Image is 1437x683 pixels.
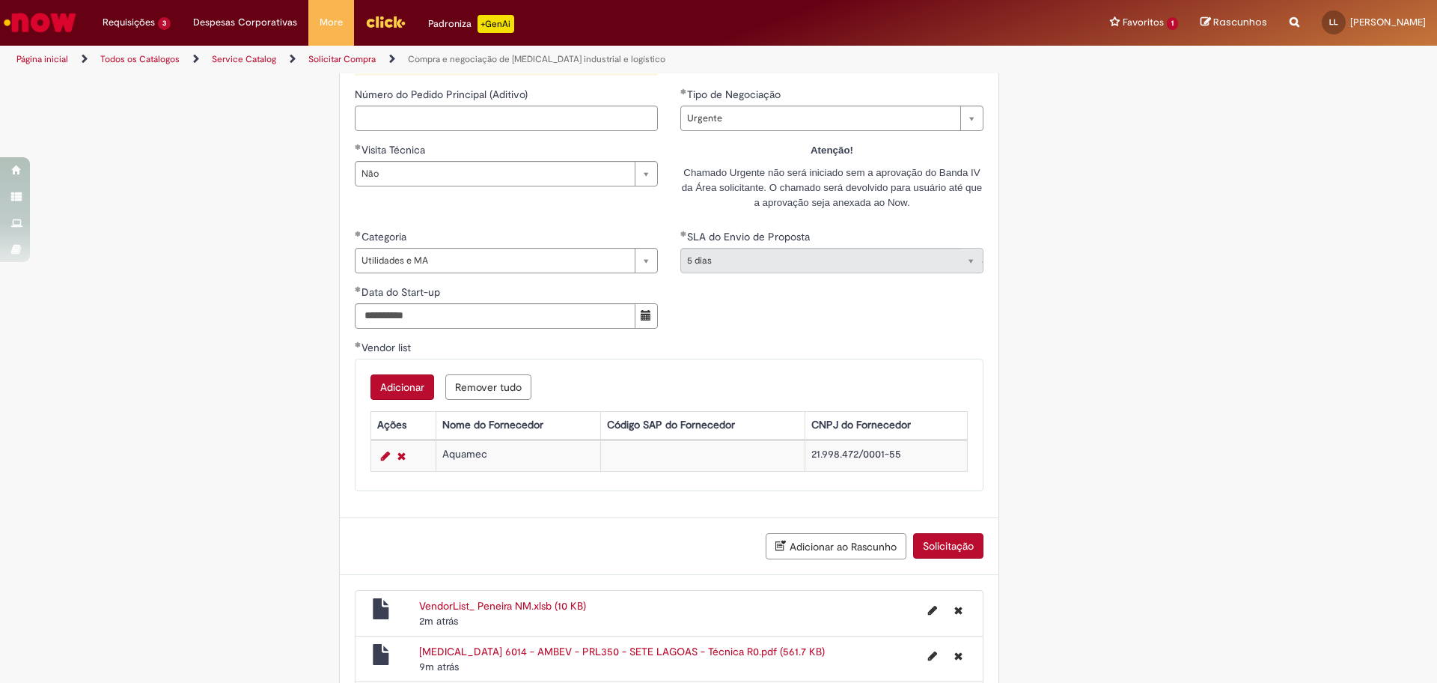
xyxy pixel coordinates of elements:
p: +GenAi [478,15,514,33]
a: Editar Linha 1 [377,447,394,465]
button: Mostrar calendário para Data do Start-up [635,303,658,329]
button: Excluir PCE 6014 - AMBEV - PRL350 - SETE LAGOAS - Técnica R0.pdf [945,644,971,668]
a: VendorList_ Peneira NM.xlsb (10 KB) [419,599,586,613]
span: Somente leitura - SLA do Envio de Proposta [687,230,813,243]
a: Solicitar Compra [308,53,376,65]
td: Aquamec [436,440,600,471]
span: Despesas Corporativas [193,15,297,30]
span: Chamado Urgente não será iniciado sem a aprovação do Banda IV da Área solicitante. O chamado será... [682,167,983,208]
td: 21.998.472/0001-55 [805,440,967,471]
span: Data do Start-up [361,285,443,299]
span: Requisições [103,15,155,30]
div: Padroniza [428,15,514,33]
span: 2m atrás [419,614,458,628]
a: Remover linha 1 [394,447,409,465]
img: ServiceNow [1,7,79,37]
a: Todos os Catálogos [100,53,180,65]
a: Página inicial [16,53,68,65]
span: Urgente [687,106,953,130]
button: Add a row for Vendor list [370,374,434,400]
span: Tipo de Negociação [687,88,784,101]
time: 28/08/2025 10:14:43 [419,660,459,673]
a: Service Catalog [212,53,276,65]
input: Número do Pedido Principal (Aditivo) [355,106,658,131]
span: Obrigatório Preenchido [355,286,361,292]
th: Código SAP do Fornecedor [601,411,805,439]
th: Ações [370,411,436,439]
span: Número do Pedido Principal (Aditivo) [355,88,531,101]
th: Nome do Fornecedor [436,411,600,439]
span: Rascunhos [1213,15,1267,29]
button: Excluir VendorList_ Peneira NM.xlsb [945,598,971,622]
button: Adicionar ao Rascunho [766,533,906,559]
span: LL [1329,17,1338,27]
span: Obrigatório Preenchido [680,88,687,94]
span: Atenção! [811,145,853,156]
span: Obrigatório Preenchido [355,341,361,347]
th: CNPJ do Fornecedor [805,411,967,439]
a: [MEDICAL_DATA] 6014 - AMBEV - PRL350 - SETE LAGOAS - Técnica R0.pdf (561.7 KB) [419,645,825,658]
img: click_logo_yellow_360x200.png [365,10,406,33]
input: Data do Start-up 05 September 2025 Friday [355,303,635,329]
span: Vendor list [361,341,414,354]
span: Obrigatório Preenchido [355,144,361,150]
span: 1 [1167,17,1178,30]
span: Não [361,162,627,186]
span: Favoritos [1123,15,1164,30]
ul: Trilhas de página [11,46,947,73]
label: Somente leitura - SLA do Envio de Proposta [680,229,813,244]
span: 3 [158,17,171,30]
span: Categoria [361,230,409,243]
span: Utilidades e MA [361,249,627,273]
span: [PERSON_NAME] [1350,16,1426,28]
span: 9m atrás [419,660,459,673]
span: Obrigatório Preenchido [680,231,687,237]
span: Obrigatório Preenchido [355,231,361,237]
span: Visita Técnica [361,143,428,157]
button: Editar nome de arquivo PCE 6014 - AMBEV - PRL350 - SETE LAGOAS - Técnica R0.pdf [919,644,946,668]
span: More [320,15,343,30]
a: Rascunhos [1200,16,1267,30]
button: Remove all rows for Vendor list [445,374,531,400]
span: 5 dias [687,249,953,273]
button: Editar nome de arquivo VendorList_ Peneira NM.xlsb [919,598,946,622]
time: 28/08/2025 10:21:39 [419,614,458,628]
a: Compra e negociação de [MEDICAL_DATA] industrial e logístico [408,53,665,65]
button: Solicitação [913,533,983,559]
